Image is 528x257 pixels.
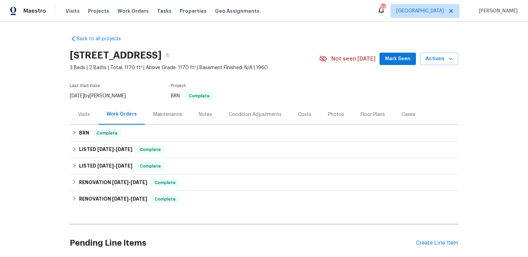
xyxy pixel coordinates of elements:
span: [DATE] [97,163,114,168]
div: RENOVATION [DATE]-[DATE]Complete [70,174,458,191]
span: Visits [66,8,80,14]
span: Complete [186,94,212,98]
div: Floor Plans [361,111,385,118]
div: Condition Adjustments [229,111,282,118]
span: [DATE] [116,163,132,168]
div: Photos [328,111,344,118]
h6: LISTED [79,146,132,154]
span: Tasks [157,9,172,13]
h6: RENOVATION [79,195,147,203]
div: RENOVATION [DATE]-[DATE]Complete [70,191,458,207]
button: Actions [420,53,458,65]
span: [DATE] [112,196,129,201]
div: Maintenance [153,111,182,118]
span: Complete [137,163,164,170]
span: - [112,196,147,201]
div: Visits [78,111,90,118]
div: LISTED [DATE]-[DATE]Complete [70,158,458,174]
span: Properties [180,8,207,14]
span: [DATE] [112,180,129,185]
span: - [112,180,147,185]
div: Cases [401,111,415,118]
span: Complete [94,130,120,137]
span: Not seen [DATE] [331,55,375,62]
span: Actions [426,55,453,63]
a: Back to all projects [70,35,136,42]
span: Geo Assignments [215,8,260,14]
div: BRN Complete [70,125,458,141]
div: Work Orders [107,111,137,118]
span: [DATE] [131,196,147,201]
span: Complete [152,196,178,203]
div: Create Line Item [416,240,458,246]
span: [DATE] [70,94,84,98]
div: LISTED [DATE]-[DATE]Complete [70,141,458,158]
span: BRN [171,94,213,98]
div: Notes [199,111,212,118]
span: Complete [152,179,178,186]
h6: LISTED [79,162,132,170]
span: [DATE] [116,147,132,152]
span: - [97,147,132,152]
button: Mark Seen [379,53,416,65]
span: [GEOGRAPHIC_DATA] [396,8,444,14]
h2: [STREET_ADDRESS] [70,52,162,59]
button: Copy Address [162,49,174,62]
span: [DATE] [97,147,114,152]
div: by [PERSON_NAME] [70,92,134,100]
span: [DATE] [131,180,147,185]
span: Project [171,84,186,88]
div: Costs [298,111,311,118]
span: [PERSON_NAME] [476,8,518,14]
span: - [97,163,132,168]
span: Work Orders [118,8,149,14]
h6: RENOVATION [79,179,147,187]
span: 3 Beds | 2 Baths | Total: 1170 ft² | Above Grade: 1170 ft² | Basement Finished: N/A | 1960 [70,64,319,71]
span: Mark Seen [385,55,410,63]
span: Maestro [23,8,46,14]
div: 32 [381,4,385,11]
span: Projects [88,8,109,14]
h6: BRN [79,129,89,137]
span: Last Visit Date [70,84,100,88]
span: Complete [137,146,164,153]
